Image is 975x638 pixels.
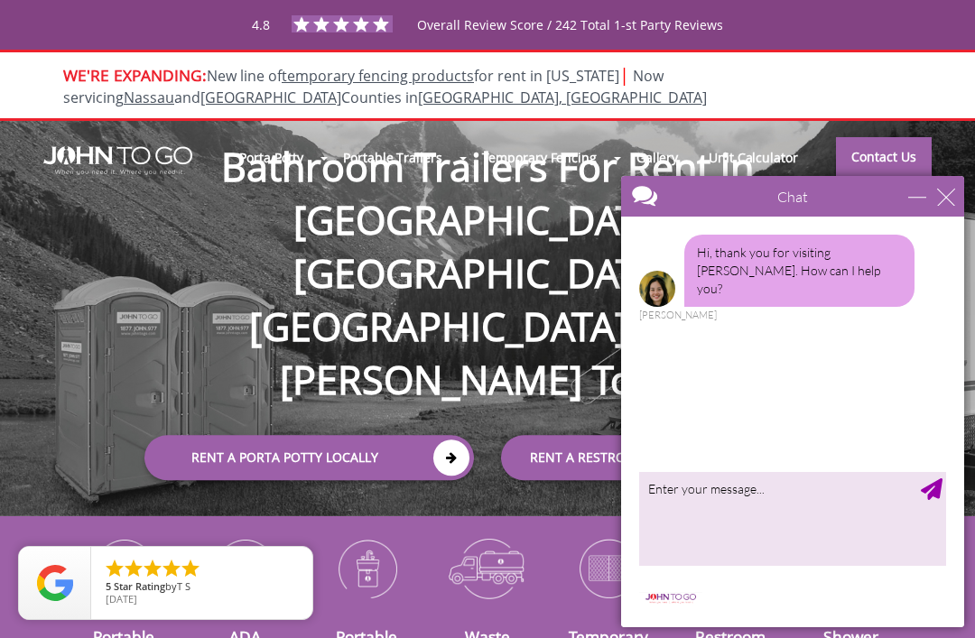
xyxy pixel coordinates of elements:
span: 4.8 [252,16,270,33]
a: Unit Calculator [693,138,813,177]
span: Star Rating [114,579,165,593]
span: | [619,62,629,87]
a: Gallery [621,138,693,177]
a: Temporary Fencing [467,138,612,177]
span: 5 [106,579,111,593]
img: ADA-Accessible-Units-icon_N.png [198,532,292,605]
span: Overall Review Score / 242 Total 1-st Party Reviews [417,16,723,69]
a: Contact Us [836,137,932,177]
a: Porta Potty [224,138,319,177]
img: Portable-Toilets-icon_N.png [77,532,171,605]
a: Rent a Porta Potty Locally [144,435,474,480]
a: rent a RESTROOM TRAILER Nationwide [501,435,831,480]
img: Portable-Sinks-icon_N.png [320,532,413,605]
img: Waste-Services-icon_N.png [441,532,534,605]
img: Temporary-Fencing-cion_N.png [562,532,655,605]
img: JOHN to go [43,146,192,175]
span: by [106,581,298,594]
span: T S [177,579,190,593]
a: Nassau [124,88,174,107]
img: Review Rating [37,565,73,601]
h1: Bathroom Trailers For Rent in [GEOGRAPHIC_DATA], [GEOGRAPHIC_DATA], [GEOGRAPHIC_DATA] from [PERSO... [126,82,849,407]
li:  [123,558,144,579]
iframe: Live Chat Box [610,165,975,638]
a: Portable Trailers [328,138,457,177]
span: [DATE] [106,592,137,606]
li:  [161,558,182,579]
li:  [104,558,125,579]
li:  [180,558,201,579]
span: WE'RE EXPANDING: [63,64,207,86]
li:  [142,558,163,579]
